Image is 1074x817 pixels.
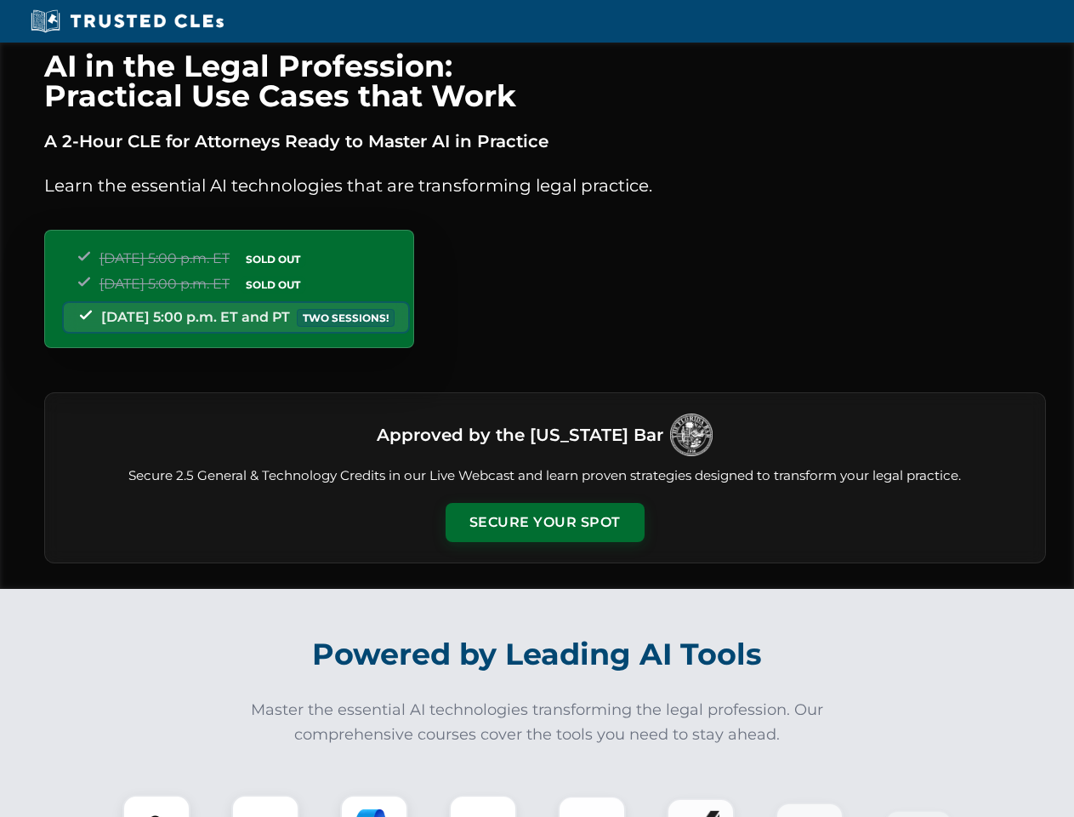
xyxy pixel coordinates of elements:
span: [DATE] 5:00 p.m. ET [99,276,230,292]
span: [DATE] 5:00 p.m. ET [99,250,230,266]
h3: Approved by the [US_STATE] Bar [377,420,663,450]
h2: Powered by Leading AI Tools [66,625,1009,684]
h1: AI in the Legal Profession: Practical Use Cases that Work [44,51,1046,111]
p: A 2-Hour CLE for Attorneys Ready to Master AI in Practice [44,128,1046,155]
p: Master the essential AI technologies transforming the legal profession. Our comprehensive courses... [240,698,835,747]
p: Learn the essential AI technologies that are transforming legal practice. [44,172,1046,199]
button: Secure Your Spot [446,503,645,542]
p: Secure 2.5 General & Technology Credits in our Live Webcast and learn proven strategies designed ... [65,466,1025,486]
span: SOLD OUT [240,250,306,268]
img: Trusted CLEs [26,9,229,34]
img: Logo [670,414,713,456]
span: SOLD OUT [240,276,306,294]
